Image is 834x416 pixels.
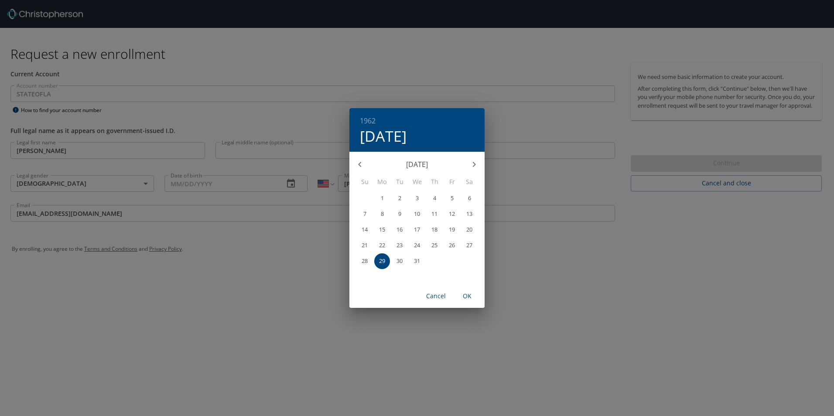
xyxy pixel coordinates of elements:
[427,191,442,206] button: 4
[414,258,420,264] p: 31
[409,177,425,187] span: We
[409,206,425,222] button: 10
[357,222,373,238] button: 14
[427,222,442,238] button: 18
[449,211,455,217] p: 12
[409,222,425,238] button: 17
[362,258,368,264] p: 28
[357,238,373,253] button: 21
[427,206,442,222] button: 11
[444,177,460,187] span: Fr
[362,242,368,248] p: 21
[379,242,385,248] p: 22
[427,177,442,187] span: Th
[453,288,481,304] button: OK
[392,191,407,206] button: 2
[381,195,384,201] p: 1
[362,227,368,232] p: 14
[414,211,420,217] p: 10
[374,191,390,206] button: 1
[466,211,472,217] p: 13
[392,238,407,253] button: 23
[396,227,403,232] p: 16
[431,227,438,232] p: 18
[398,195,401,201] p: 2
[360,115,376,127] button: 1962
[392,206,407,222] button: 9
[374,177,390,187] span: Mo
[431,211,438,217] p: 11
[422,288,450,304] button: Cancel
[357,206,373,222] button: 7
[379,258,385,264] p: 29
[433,195,436,201] p: 4
[444,191,460,206] button: 5
[409,253,425,269] button: 31
[374,222,390,238] button: 15
[414,227,420,232] p: 17
[416,195,419,201] p: 3
[360,127,407,145] button: [DATE]
[427,238,442,253] button: 25
[461,206,477,222] button: 13
[409,238,425,253] button: 24
[468,195,471,201] p: 6
[466,227,472,232] p: 20
[461,238,477,253] button: 27
[449,227,455,232] p: 19
[392,253,407,269] button: 30
[425,291,446,302] span: Cancel
[466,242,472,248] p: 27
[357,253,373,269] button: 28
[392,222,407,238] button: 16
[409,191,425,206] button: 3
[449,242,455,248] p: 26
[370,159,464,170] p: [DATE]
[357,177,373,187] span: Su
[457,291,478,302] span: OK
[381,211,384,217] p: 8
[396,242,403,248] p: 23
[374,238,390,253] button: 22
[414,242,420,248] p: 24
[398,211,401,217] p: 9
[363,211,366,217] p: 7
[451,195,454,201] p: 5
[374,206,390,222] button: 8
[444,206,460,222] button: 12
[379,227,385,232] p: 15
[461,191,477,206] button: 6
[396,258,403,264] p: 30
[444,238,460,253] button: 26
[461,222,477,238] button: 20
[374,253,390,269] button: 29
[431,242,438,248] p: 25
[392,177,407,187] span: Tu
[461,177,477,187] span: Sa
[444,222,460,238] button: 19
